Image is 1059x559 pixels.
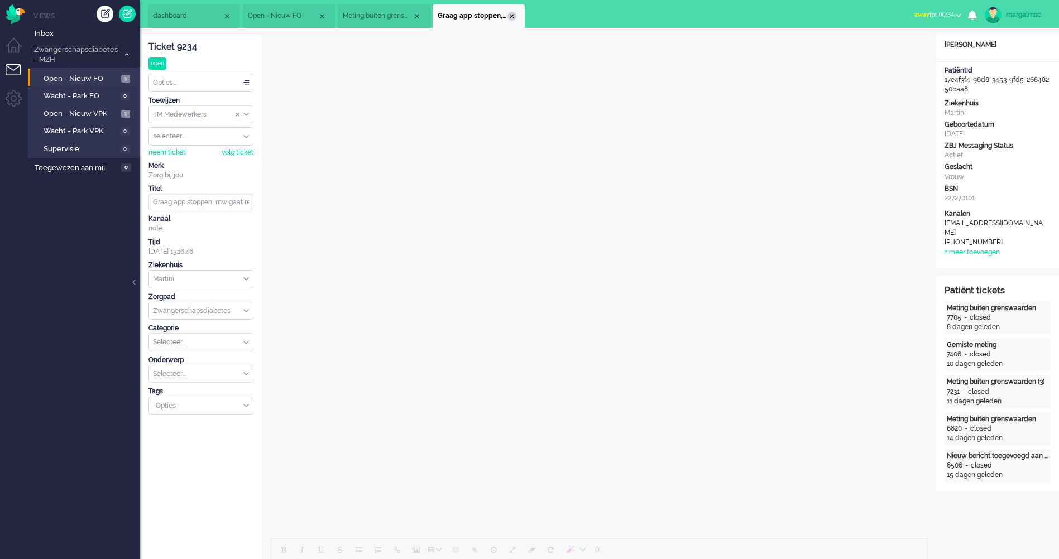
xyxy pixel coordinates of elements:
div: closed [968,387,989,397]
span: 1 [121,110,130,118]
li: View [243,4,335,28]
div: Ticket 9234 [148,41,253,54]
li: Dashboard menu [6,38,31,63]
div: Geslacht [945,162,1051,172]
div: 8 dagen geleden [947,322,1048,332]
li: Admin menu [6,90,31,115]
div: ZBJ Messaging Status [945,141,1051,151]
span: for 00:34 [914,11,954,18]
span: Open - Nieuw FO [248,11,318,21]
img: avatar [985,7,1002,23]
div: 11 dagen geleden [947,397,1048,406]
a: Wacht - Park FO 0 [32,89,138,102]
div: - [962,461,971,470]
div: Select Tags [148,397,253,415]
div: Onderwerp [148,355,253,365]
a: Open - Nieuw FO 1 [32,72,138,84]
span: dashboard [153,11,223,21]
div: Tags [148,387,253,396]
div: Close tab [413,12,421,21]
span: 0 [120,92,130,100]
div: Vrouw [945,172,1051,182]
div: [DATE] [945,129,1051,139]
div: Zorg bij jou [148,171,253,180]
a: Open - Nieuw VPK 1 [32,107,138,119]
div: [DATE] 13:16:46 [148,238,253,257]
div: 6506 [947,461,962,470]
div: Actief [945,151,1051,160]
div: BSN [945,184,1051,194]
span: 0 [120,145,130,153]
a: Supervisie 0 [32,142,138,155]
div: - [961,313,970,322]
div: 15 dagen geleden [947,470,1048,480]
div: Close tab [507,12,516,21]
div: - [960,387,968,397]
li: awayfor 00:34 [908,3,968,28]
div: closed [970,424,991,433]
div: closed [970,313,991,322]
div: Categorie [148,324,253,333]
div: 17e4f3f4-98d8-3453-9fd5-26848250baa8 [936,66,1059,94]
div: Nieuw bericht toegevoegd aan gesprek [947,451,1048,461]
span: Wacht - Park FO [44,91,117,102]
span: Graag app stoppen, mw gaat retour verloskundige [438,11,507,21]
body: Rich Text Area. Press ALT-0 for help. [4,4,651,24]
div: Gemiste meting [947,340,1048,350]
a: Toegewezen aan mij 0 [32,161,140,174]
div: 7705 [947,313,961,322]
span: Open - Nieuw FO [44,74,118,84]
div: Meting buiten grenswaarden (3) [947,377,1048,387]
li: Dashboard [148,4,240,28]
div: Ziekenhuis [945,99,1051,108]
div: Close tab [318,12,327,21]
div: PatiëntId [945,66,1051,75]
span: 0 [120,127,130,136]
div: Ziekenhuis [148,261,253,270]
div: closed [970,350,991,359]
span: Meting buiten grenswaarden (6) [343,11,413,21]
a: Wacht - Park VPK 0 [32,124,138,137]
div: + meer toevoegen [945,248,1000,257]
div: [EMAIL_ADDRESS][DOMAIN_NAME] [945,219,1045,238]
div: - [962,424,970,433]
div: open [148,57,166,70]
span: away [914,11,929,18]
a: Quick Ticket [119,6,136,22]
div: [PERSON_NAME] [936,40,1059,50]
div: 10 dagen geleden [947,359,1048,369]
img: flow_omnibird.svg [6,4,25,24]
div: 7231 [947,387,960,397]
div: neem ticket [148,148,185,157]
div: Close tab [223,12,232,21]
span: 0 [121,163,131,172]
div: [PHONE_NUMBER] [945,238,1045,247]
div: Kanalen [945,209,1051,219]
div: Assign Group [148,105,253,124]
div: Zorgpad [148,292,253,302]
div: margalmsc [1006,9,1048,20]
div: 7406 [947,350,961,359]
div: - [961,350,970,359]
button: awayfor 00:34 [908,7,968,23]
div: 14 dagen geleden [947,433,1048,443]
a: Inbox [32,27,140,39]
span: Supervisie [44,144,117,155]
li: Views [33,11,140,21]
li: Tickets menu [6,64,31,89]
span: Toegewezen aan mij [35,163,118,174]
div: Kanaal [148,214,253,224]
li: 8734 [338,4,430,28]
div: Meting buiten grenswaarden [947,303,1048,313]
div: 6820 [947,424,962,433]
div: Patiënt tickets [945,285,1051,297]
div: Martini [945,108,1051,118]
div: closed [971,461,992,470]
div: Titel [148,184,253,194]
span: 1 [121,75,130,83]
a: Omnidesk [6,7,25,16]
span: Inbox [35,28,140,39]
div: volg ticket [222,148,253,157]
span: Open - Nieuw VPK [44,109,118,119]
span: Zwangerschapsdiabetes - MZH [32,45,119,65]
